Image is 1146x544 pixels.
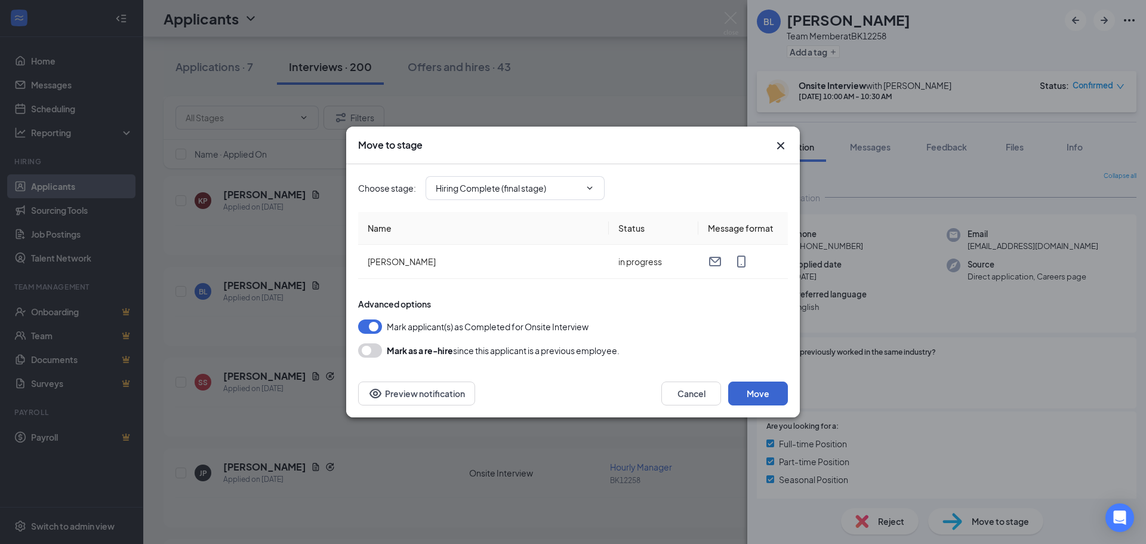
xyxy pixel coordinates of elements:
th: Name [358,212,609,245]
button: Preview notificationEye [358,382,475,405]
span: [PERSON_NAME] [368,256,436,267]
div: Advanced options [358,298,788,310]
span: Choose stage : [358,182,416,195]
th: Message format [698,212,788,245]
th: Status [609,212,698,245]
button: Cancel [661,382,721,405]
button: Close [774,139,788,153]
button: Move [728,382,788,405]
svg: Email [708,254,722,269]
h3: Move to stage [358,139,423,152]
div: Open Intercom Messenger [1105,503,1134,532]
div: since this applicant is a previous employee. [387,343,620,358]
svg: ChevronDown [585,183,594,193]
b: Mark as a re-hire [387,345,453,356]
td: in progress [609,245,698,279]
svg: Eye [368,386,383,401]
svg: Cross [774,139,788,153]
svg: MobileSms [734,254,748,269]
span: Mark applicant(s) as Completed for Onsite Interview [387,319,589,334]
